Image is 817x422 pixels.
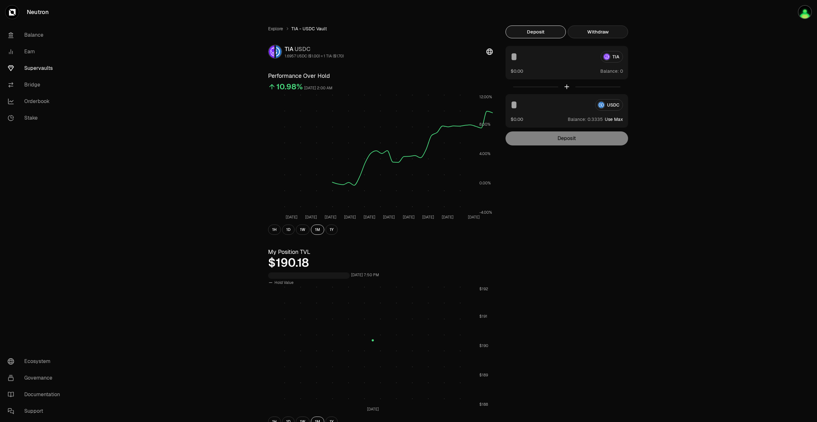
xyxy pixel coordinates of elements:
[479,286,488,292] tspan: $192
[479,94,492,100] tspan: 12.00%
[276,45,281,58] img: USDC Logo
[383,215,395,220] tspan: [DATE]
[3,60,69,77] a: Supervaults
[364,215,375,220] tspan: [DATE]
[479,373,488,378] tspan: $189
[600,68,619,74] span: Balance:
[351,271,379,279] div: [DATE] 7:50 PM
[295,45,311,53] span: USDC
[305,215,317,220] tspan: [DATE]
[3,386,69,403] a: Documentation
[479,210,492,215] tspan: -4.00%
[304,85,333,92] div: [DATE] 2:00 AM
[276,82,303,92] div: 10.98%
[3,353,69,370] a: Ecosystem
[511,116,523,122] button: $0.00
[268,26,283,32] a: Explore
[291,26,327,32] span: TIA - USDC Vault
[506,26,566,38] button: Deposit
[268,71,493,80] h3: Performance Over Hold
[568,26,628,38] button: Withdraw
[3,403,69,419] a: Support
[3,370,69,386] a: Governance
[268,248,493,256] h3: My Position TVL
[479,314,487,319] tspan: $191
[442,215,453,220] tspan: [DATE]
[468,215,480,220] tspan: [DATE]
[296,225,310,235] button: 1W
[311,225,324,235] button: 1M
[269,45,274,58] img: TIA Logo
[3,77,69,93] a: Bridge
[3,43,69,60] a: Earn
[422,215,434,220] tspan: [DATE]
[605,116,623,122] button: Use Max
[367,407,379,412] tspan: [DATE]
[268,225,281,235] button: 1H
[568,116,586,122] span: Balance:
[3,27,69,43] a: Balance
[3,110,69,126] a: Stake
[403,215,415,220] tspan: [DATE]
[479,181,491,186] tspan: 0.00%
[479,343,488,348] tspan: $190
[479,402,488,407] tspan: $188
[479,122,491,127] tspan: 8.00%
[282,225,295,235] button: 1D
[268,256,493,269] div: $190.18
[344,215,356,220] tspan: [DATE]
[479,151,491,156] tspan: 4.00%
[3,93,69,110] a: Orderbook
[286,215,297,220] tspan: [DATE]
[326,225,338,235] button: 1Y
[274,280,294,285] span: Hold Value
[285,54,344,59] div: 1.6957 USDC ($1.00) = 1 TIA ($1.70)
[511,68,523,74] button: $0.00
[325,215,336,220] tspan: [DATE]
[268,26,493,32] nav: breadcrumb
[285,45,344,54] div: TIA
[798,5,812,19] img: portefeuilleterra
